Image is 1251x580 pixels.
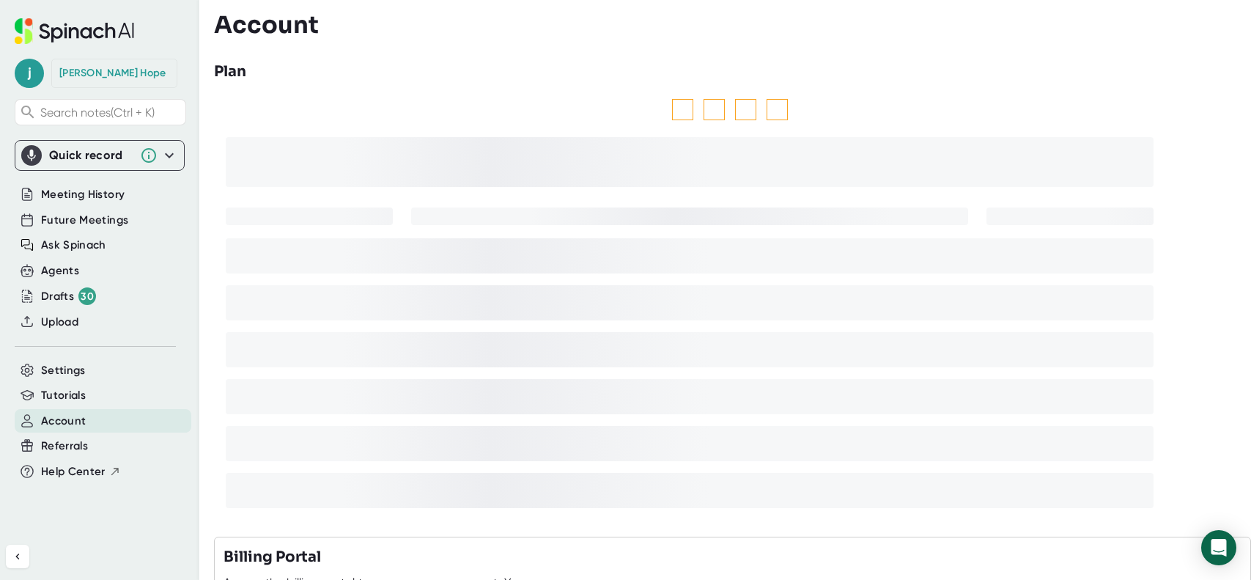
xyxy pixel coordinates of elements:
button: Agents [41,263,79,279]
button: Upload [41,314,78,331]
div: Quick record [21,141,178,170]
h3: Account [214,11,319,39]
div: Jamie Hope [59,67,166,80]
button: Drafts 30 [41,287,96,305]
div: Drafts [41,287,96,305]
button: Ask Spinach [41,237,106,254]
h3: Plan [214,61,246,83]
button: Collapse sidebar [6,545,29,568]
button: Future Meetings [41,212,128,229]
button: Settings [41,362,86,379]
span: j [15,59,44,88]
button: Account [41,413,86,430]
h3: Billing Portal [224,546,321,568]
span: Search notes (Ctrl + K) [40,106,182,120]
button: Referrals [41,438,88,455]
button: Help Center [41,463,121,480]
div: 30 [78,287,96,305]
button: Meeting History [41,186,125,203]
span: Help Center [41,463,106,480]
button: Tutorials [41,387,86,404]
div: Quick record [49,148,133,163]
div: Open Intercom Messenger [1201,530,1236,565]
